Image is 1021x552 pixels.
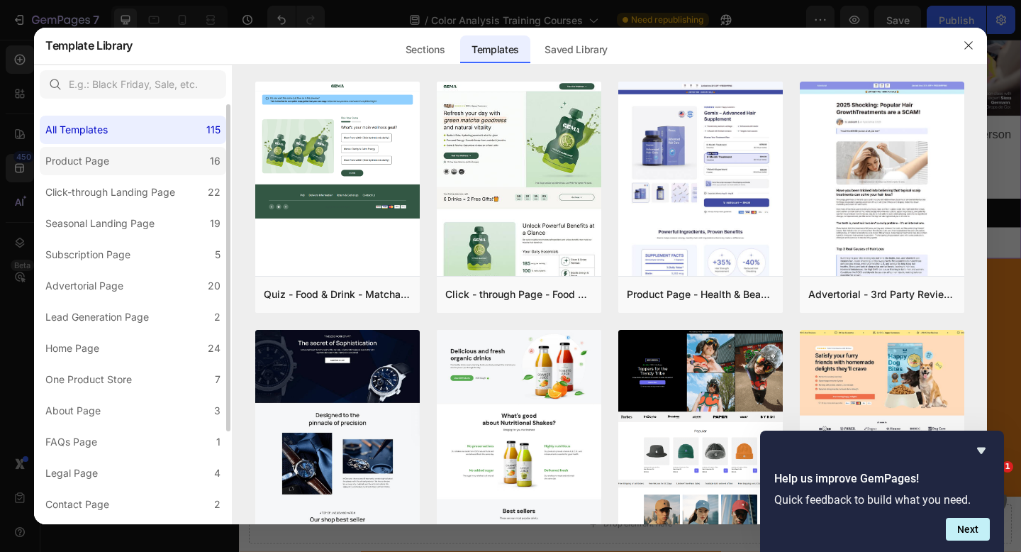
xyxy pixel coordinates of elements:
[45,371,132,388] div: One Product Store
[460,35,530,64] div: Templates
[210,153,221,170] div: 16
[514,142,563,161] div: $815.00
[808,286,956,303] div: Advertorial - 3rd Party Review - The Before Image - Hair Supplement
[214,402,221,419] div: 3
[208,184,221,201] div: 22
[45,184,175,201] div: Click-through Landing Page
[627,286,774,303] div: Product Page - Health & Beauty - Hair Supplement
[685,173,851,205] button: Add To cart
[214,496,221,513] div: 2
[225,492,413,544] p: Hairstylists, makeup artists, and beauty pros who want to elevate client results
[774,470,990,487] h2: Help us improve GemPages!
[78,416,135,473] img: Alt Image
[394,35,456,64] div: Sections
[45,215,155,232] div: Seasonal Landing Page
[45,27,133,64] h2: Template Library
[973,442,990,459] button: Hide survey
[45,121,108,138] div: All Templates
[437,492,626,544] p: Fashion professionals wanting to add value to their services
[716,416,773,473] img: Alt Image
[12,365,839,381] p: Our Level 1 Certification in Color Analysis is designed for:
[514,172,680,204] button: Add To cart
[214,465,221,482] div: 4
[45,465,98,482] div: Legal Page
[45,153,109,170] div: Product Page
[62,178,120,199] div: Add To cart
[214,309,221,326] div: 2
[533,35,619,64] div: Saved Library
[172,94,337,131] h2: 2. Color Analysis In Person Training Course - [GEOGRAPHIC_DATA] [DATE]
[172,142,221,161] div: $815.00
[210,215,221,232] div: 19
[12,492,201,526] p: Image consultants ready to expand their expertise
[45,434,97,451] div: FAQs Page
[406,179,463,199] div: Add To cart
[685,142,734,161] div: $815.00
[234,178,291,199] div: Add To cart
[342,173,508,205] button: Add To cart
[396,521,472,533] div: Drop element here
[45,340,99,357] div: Home Page
[45,246,130,263] div: Subscription Page
[206,121,221,138] div: 115
[748,179,805,199] div: Add To cart
[685,94,851,131] h2: 5. Color Analysis In Person Training Course - [GEOGRAPHIC_DATA] [DATE]
[503,416,560,473] img: Alt Image
[208,340,221,357] div: 24
[45,309,149,326] div: Lead Generation Page
[45,277,123,294] div: Advertorial Page
[774,493,990,507] p: Quick feedback to build what you need.
[264,286,411,303] div: Quiz - Food & Drink - Matcha Glow Shot
[216,434,221,451] div: 1
[208,277,221,294] div: 20
[11,295,840,346] h2: Who is this for?
[946,518,990,541] button: Next question
[514,94,680,131] h2: 4. Color Analysis In Person Training Course - [GEOGRAPHIC_DATA] [DATE]
[1002,461,1013,473] span: 1
[342,94,508,131] h2: 3. Color Analysis In Person Training Course - [GEOGRAPHIC_DATA] [DATE]
[291,416,347,473] img: Alt Image
[576,178,634,199] div: Add To cart
[40,70,226,99] input: E.g.: Black Friday, Sale, etc.
[445,286,593,303] div: Click - through Page - Food & Drink - Matcha Glow Shot
[342,142,391,161] div: $815.00
[215,246,221,263] div: 5
[774,442,990,541] div: Help us improve GemPages!
[45,402,101,419] div: About Page
[215,371,221,388] div: 7
[45,496,109,513] div: Contact Page
[172,172,337,204] button: Add To cart
[255,82,420,219] img: quiz-1.png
